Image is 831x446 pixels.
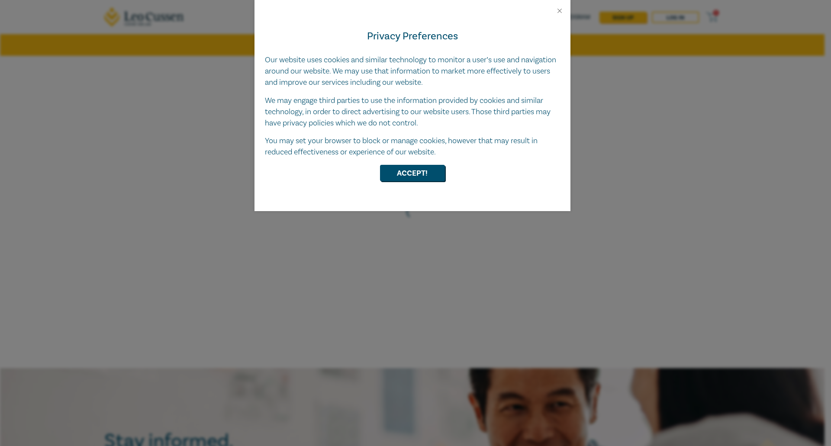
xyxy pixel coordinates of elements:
[265,95,560,129] p: We may engage third parties to use the information provided by cookies and similar technology, in...
[265,29,560,44] h4: Privacy Preferences
[265,135,560,158] p: You may set your browser to block or manage cookies, however that may result in reduced effective...
[556,7,564,15] button: Close
[380,165,445,181] button: Accept!
[265,55,560,88] p: Our website uses cookies and similar technology to monitor a user’s use and navigation around our...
